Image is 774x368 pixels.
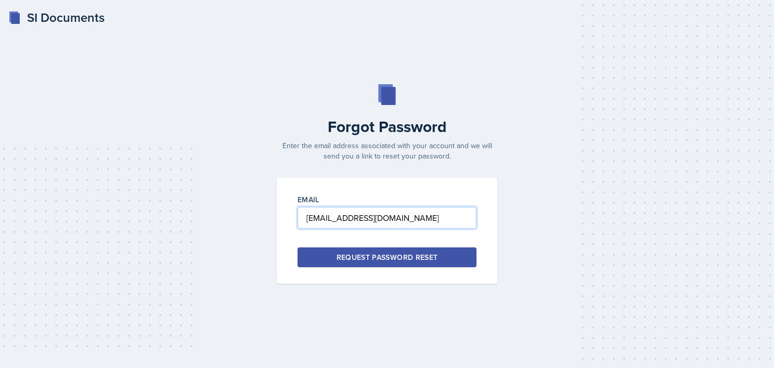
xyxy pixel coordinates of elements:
[298,247,476,267] button: Request Password Reset
[270,140,504,161] p: Enter the email address associated with your account and we will send you a link to reset your pa...
[298,194,319,205] label: Email
[270,117,504,136] h2: Forgot Password
[298,207,476,229] input: Email
[8,8,105,27] a: SI Documents
[337,252,438,262] div: Request Password Reset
